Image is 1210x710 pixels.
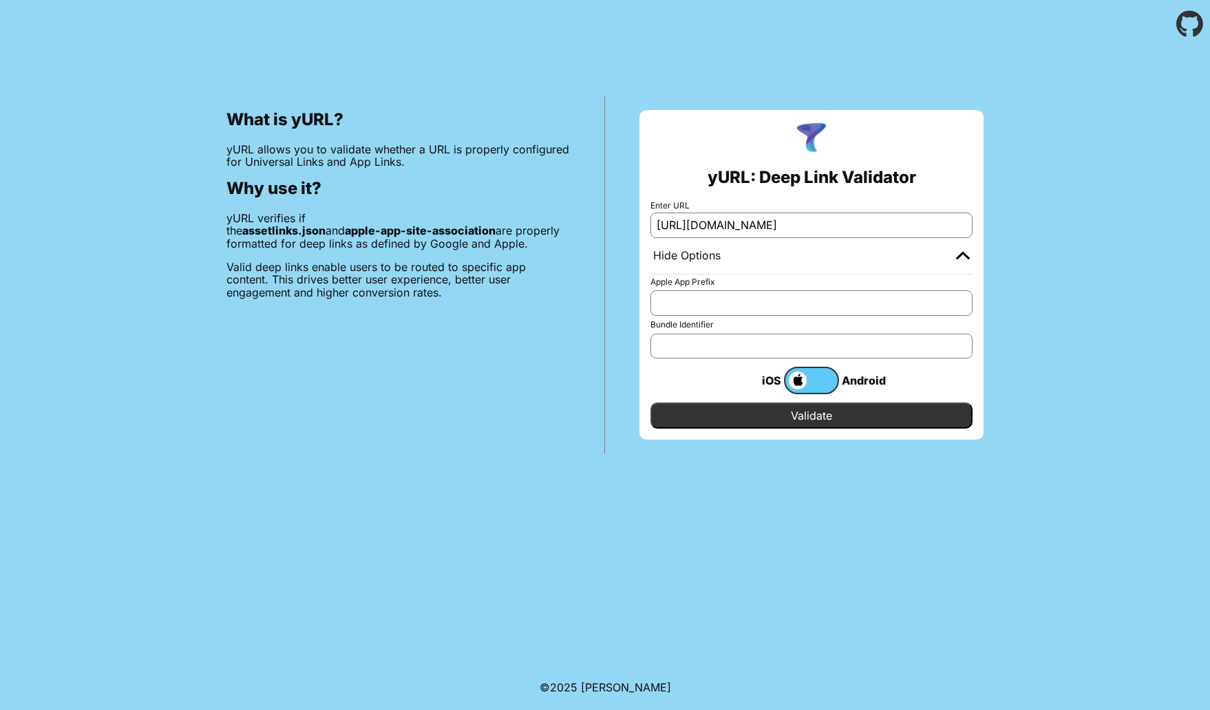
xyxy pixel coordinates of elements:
div: Android [839,372,894,389]
p: yURL allows you to validate whether a URL is properly configured for Universal Links and App Links. [226,143,570,169]
input: Validate [650,402,973,429]
p: Valid deep links enable users to be routed to specific app content. This drives better user exper... [226,261,570,299]
img: yURL Logo [794,121,829,157]
img: chevron [956,251,970,259]
label: Apple App Prefix [650,277,973,287]
input: e.g. https://app.chayev.com/xyx [650,213,973,237]
footer: © [540,665,671,710]
span: 2025 [550,680,577,694]
div: Hide Options [653,249,721,263]
h2: yURL: Deep Link Validator [708,168,916,187]
b: apple-app-site-association [345,224,496,237]
b: assetlinks.json [242,224,326,237]
h2: Why use it? [226,179,570,198]
h2: What is yURL? [226,110,570,129]
p: yURL verifies if the and are properly formatted for deep links as defined by Google and Apple. [226,212,570,250]
label: Enter URL [650,201,973,211]
label: Bundle Identifier [650,320,973,330]
a: Michael Ibragimchayev's Personal Site [581,680,671,694]
div: iOS [729,372,784,389]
